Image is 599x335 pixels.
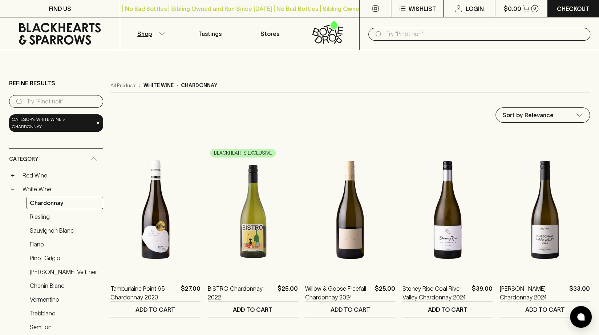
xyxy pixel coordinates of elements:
[305,302,395,317] button: ADD TO CART
[27,224,103,237] a: Sauvignon Blanc
[577,313,584,320] img: bubble-icon
[9,149,103,169] div: Category
[27,307,103,319] a: Trebbiano
[180,17,240,50] a: Tastings
[500,284,566,302] a: [PERSON_NAME] Chardonnay 2024
[120,17,180,50] button: Shop
[139,82,141,89] p: ›
[240,17,300,50] a: Stores
[402,302,493,317] button: ADD TO CART
[96,119,100,127] span: ×
[375,284,395,302] p: $25.00
[208,284,275,302] a: BISTRO Chardonnay 2022
[135,305,175,314] p: ADD TO CART
[496,108,590,122] div: Sort by Relevance
[27,197,103,209] a: Chardonnay
[27,252,103,264] a: Pinot Grigio
[198,29,222,38] p: Tastings
[260,29,279,38] p: Stores
[110,82,136,89] a: All Products
[110,302,201,317] button: ADD TO CART
[9,172,16,179] button: +
[208,302,298,317] button: ADD TO CART
[330,305,370,314] p: ADD TO CART
[181,284,201,302] p: $27.00
[305,284,372,302] a: Willow & Goose Freefall Chardonnay 2024
[27,211,103,223] a: Riesling
[9,155,38,164] span: Category
[386,28,584,40] input: Try "Pinot noir"
[110,284,178,302] a: Tamburlaine Point 65 Chardonnay 2023
[177,82,178,89] p: ›
[27,96,97,107] input: Try “Pinot noir”
[428,305,467,314] p: ADD TO CART
[533,7,536,11] p: 0
[525,305,564,314] p: ADD TO CART
[49,4,71,13] p: FIND US
[472,284,493,302] p: $39.00
[208,146,298,273] img: BISTRO Chardonnay 2022
[500,302,590,317] button: ADD TO CART
[27,321,103,333] a: Semillon
[278,284,298,302] p: $25.00
[19,183,103,195] a: White Wine
[9,79,55,87] p: Refine Results
[143,82,174,89] p: white wine
[9,185,16,193] button: −
[233,305,272,314] p: ADD TO CART
[402,284,469,302] a: Stoney Rise Coal River Valley Chardonnay 2024
[500,146,590,273] img: Rob Hall Chardonnay 2024
[12,116,94,130] span: Category: white wine > chardonnay
[466,4,484,13] p: Login
[181,82,217,89] p: chardonnay
[27,266,103,278] a: [PERSON_NAME] Veltliner
[408,4,436,13] p: Wishlist
[402,146,493,273] img: Stoney Rise Coal River Valley Chardonnay 2024
[27,293,103,306] a: Vermentino
[110,146,201,273] img: Tamburlaine Point 65 Chardonnay 2023
[569,284,590,302] p: $33.00
[137,29,152,38] p: Shop
[557,4,590,13] p: Checkout
[27,238,103,250] a: Fiano
[305,146,395,273] img: Willow & Goose Freefall Chardonnay 2024
[502,111,554,119] p: Sort by Relevance
[19,169,103,181] a: Red Wine
[504,4,521,13] p: $0.00
[27,279,103,292] a: Chenin Blanc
